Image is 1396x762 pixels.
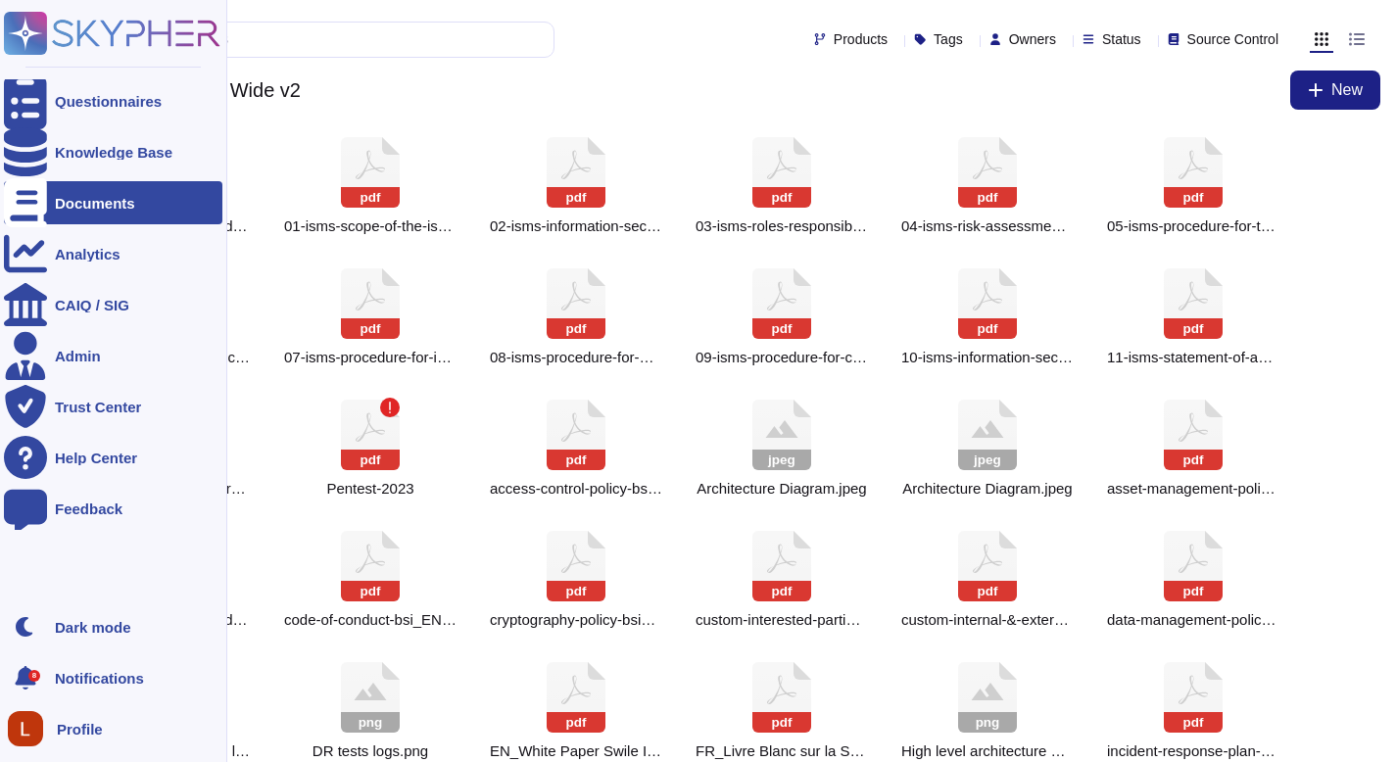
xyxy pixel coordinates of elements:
[55,145,172,160] div: Knowledge Base
[490,349,662,366] span: 08-isms-procedure-for-management-review_EN.pdf
[4,385,222,428] a: Trust Center
[697,480,866,498] span: Architecture Diagram.jpeg
[696,217,868,235] span: 03-isms-roles-responsibilities-and-authorities_EN.pdf
[28,670,40,682] div: 8
[55,671,144,686] span: Notifications
[8,711,43,746] img: user
[4,232,222,275] a: Analytics
[4,334,222,377] a: Admin
[934,32,963,46] span: Tags
[77,23,554,57] input: Search by keywords
[313,742,428,760] span: DR tests logs.png
[55,501,122,516] div: Feedback
[4,707,57,750] button: user
[696,611,868,629] span: custom-interested-parties-register_EN.pdf
[1187,32,1278,46] span: Source Control
[490,742,662,760] span: EN_White Paper Swile Information Security.pdf
[4,79,222,122] a: Questionnaires
[55,451,137,465] div: Help Center
[168,75,311,105] span: Swile Wide v2
[1009,32,1056,46] span: Owners
[1331,82,1363,98] span: New
[55,196,135,211] div: Documents
[55,94,162,109] div: Questionnaires
[326,480,413,498] span: 2023-SWILE - Web Application Assessment - Executive Report v1.0.pdf
[4,436,222,479] a: Help Center
[901,611,1074,629] span: custom-internal-&-external-issues-assessment_EN.pdf
[284,349,457,366] span: 07-isms-procedure-for-internal-audits_EN.pdf
[57,722,103,737] span: Profile
[284,217,457,235] span: 01-isms-scope-of-the-isms_EN.pdf
[901,349,1074,366] span: 10-isms-information-security-objectives-plan_EN.pdf
[490,480,662,498] span: access-control-policy-bsi_EN.pdf
[55,349,101,363] div: Admin
[696,349,868,366] span: 09-isms-procedure-for-corrective-action-and-continual-improvement_EN.pdf
[1107,349,1279,366] span: 11-isms-statement-of-applicability_EN.pdf
[902,480,1072,498] span: Architecture Diagram.jpeg
[55,247,120,262] div: Analytics
[901,217,1074,235] span: 04-isms-risk-assessment-and-risk-treatment-process_EN.pdf
[1107,611,1279,629] span: data-management-policy-bsi_EN.pdf
[4,130,222,173] a: Knowledge Base
[834,32,888,46] span: Products
[490,611,662,629] span: cryptography-policy-bsi_EN.pdf
[55,298,129,312] div: CAIQ / SIG
[284,611,457,629] span: code-of-conduct-bsi_EN.pdf
[55,400,141,414] div: Trust Center
[1102,32,1141,46] span: Status
[4,283,222,326] a: CAIQ / SIG
[55,620,131,635] div: Dark mode
[1107,217,1279,235] span: 05-isms-procedure-for-the-control-of-documented-information_EN.pdf
[4,487,222,530] a: Feedback
[696,742,868,760] span: FR_Livre Blanc sur la Sécurité de l'Information Swile.pdf
[901,742,1074,760] span: High level architecture Swile - 2023.png
[1290,71,1380,110] button: New
[4,181,222,224] a: Documents
[1107,742,1279,760] span: incident-response-plan-bsi_EN.pdf
[1107,480,1279,498] span: asset-management-policy-bsi_EN.pdf
[490,217,662,235] span: 02-isms-information-security-management-system-isms-policy_EN.pdf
